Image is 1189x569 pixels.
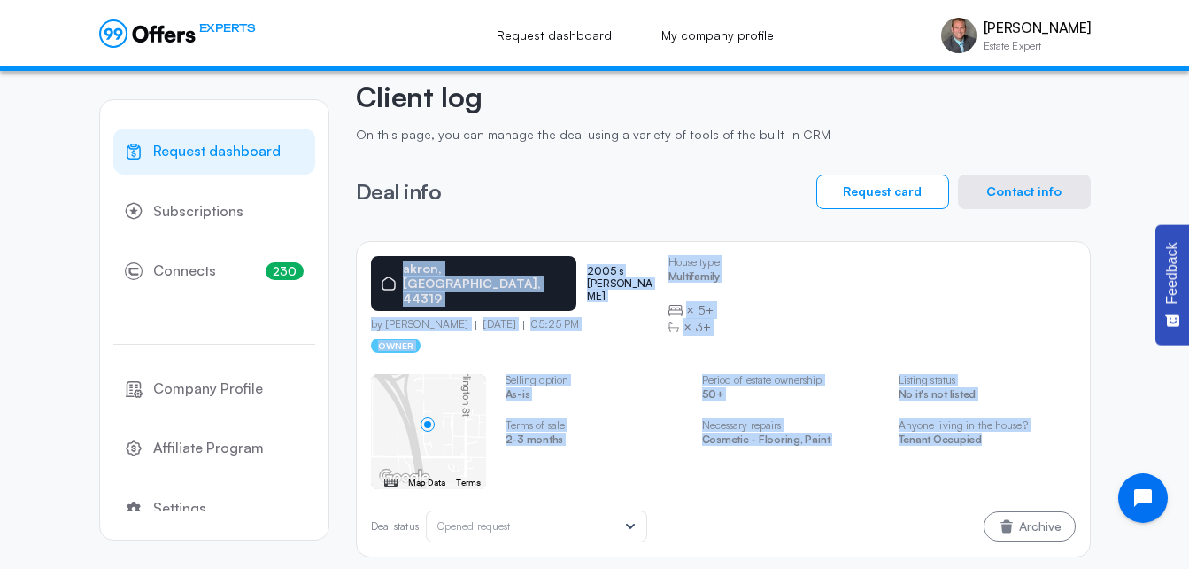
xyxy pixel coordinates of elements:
[356,80,1091,113] h2: Client log
[266,262,304,280] span: 230
[899,433,1076,450] p: Tenant Occupied
[506,419,683,432] p: Terms of sale
[899,388,1076,405] p: No it's not listed
[668,301,720,319] div: ×
[899,374,1076,464] swiper-slide: 4 / 5
[816,175,949,209] button: Request card
[153,497,206,520] span: Settings
[199,19,256,36] span: EXPERTS
[371,520,419,533] p: Deal status
[668,318,720,336] div: ×
[153,260,216,283] span: Connects
[475,318,523,331] p: [DATE]
[113,366,315,412] a: Company Profile
[899,419,1076,432] p: Anyone living in the house?
[668,256,720,269] p: House type
[437,519,511,533] span: Opened request
[702,374,879,464] swiper-slide: 3 / 5
[941,18,977,53] img: Brad Miklovich
[371,339,421,353] p: owner
[356,180,442,203] h3: Deal info
[1155,224,1189,345] button: Feedback - Show survey
[113,425,315,472] a: Affiliate Program
[506,374,683,386] p: Selling option
[702,433,879,450] p: Cosmetic - Flooring, Paint
[356,128,1091,143] p: On this page, you can manage the deal using a variety of tools of the built-in CRM
[958,175,1091,209] button: Contact info
[695,318,711,336] span: 3+
[506,374,683,464] swiper-slide: 2 / 5
[702,419,879,432] p: Necessary repairs
[371,374,486,489] swiper-slide: 1 / 5
[587,265,654,303] p: 2005 s [PERSON_NAME]
[153,437,264,460] span: Affiliate Program
[113,486,315,532] a: Settings
[153,200,243,223] span: Subscriptions
[984,511,1076,542] button: Archive
[113,189,315,235] a: Subscriptions
[153,140,281,163] span: Request dashboard
[477,16,631,55] a: Request dashboard
[506,388,683,405] p: As-is
[371,318,476,331] p: by [PERSON_NAME]
[403,261,566,306] p: akron, [GEOGRAPHIC_DATA], 44319
[523,318,579,331] p: 05:25 PM
[702,388,879,405] p: 50+
[702,374,879,386] p: Period of estate ownership
[506,433,683,450] p: 2-3 months
[984,41,1091,51] p: Estate Expert
[642,16,793,55] a: My company profile
[984,19,1091,36] p: [PERSON_NAME]
[113,129,315,175] a: Request dashboard
[153,378,263,401] span: Company Profile
[899,374,1076,386] p: Listing status
[1164,242,1180,304] span: Feedback
[113,248,315,294] a: Connects230
[99,19,256,48] a: EXPERTS
[668,270,720,287] p: Multifamily
[1019,520,1062,533] span: Archive
[698,301,714,319] span: 5+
